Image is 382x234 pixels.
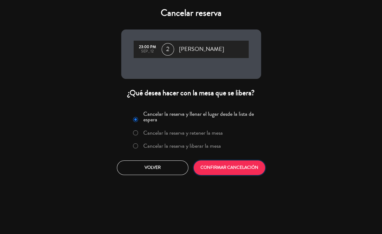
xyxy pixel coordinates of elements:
[162,43,174,56] span: 2
[143,130,223,136] label: Cancelar la reserva y retener la mesa
[143,143,221,149] label: Cancelar la reserva y liberar la mesa
[137,49,159,54] div: sep., 12
[121,88,261,98] div: ¿Qué desea hacer con la mesa que se libera?
[117,160,188,175] button: Volver
[137,45,159,49] div: 23:00 PM
[194,160,265,175] button: CONFIRMAR CANCELACIÓN
[143,111,257,122] label: Cancelar la reserva y llenar el lugar desde la lista de espera
[179,45,224,54] span: [PERSON_NAME]
[121,7,261,19] h4: Cancelar reserva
